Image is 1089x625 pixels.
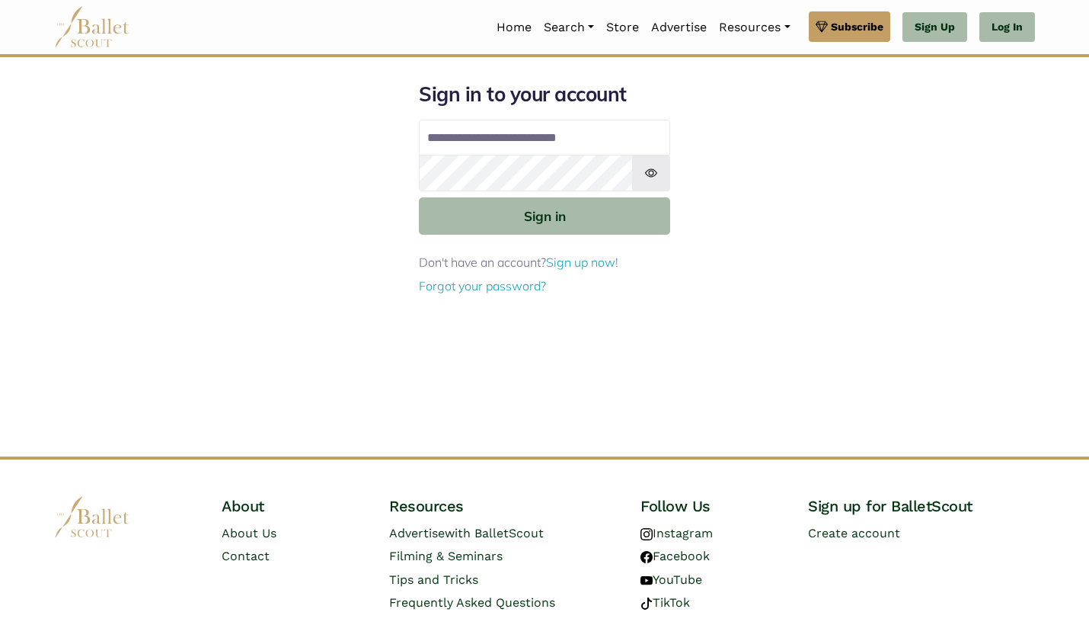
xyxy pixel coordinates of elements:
img: logo [54,496,130,538]
a: About Us [222,526,276,540]
h4: Sign up for BalletScout [808,496,1035,516]
p: Don't have an account? [419,253,670,273]
h1: Sign in to your account [419,82,670,107]
h4: About [222,496,365,516]
img: youtube logo [640,575,653,587]
a: Sign Up [902,12,967,43]
span: with BalletScout [445,526,544,540]
img: gem.svg [816,18,828,35]
img: tiktok logo [640,598,653,610]
a: Home [490,11,538,43]
a: Advertise [645,11,713,43]
h4: Follow Us [640,496,784,516]
a: Forgot your password? [419,278,546,293]
a: Instagram [640,526,713,540]
a: Resources [713,11,796,43]
a: Contact [222,549,270,563]
h4: Resources [389,496,616,516]
a: Log In [979,12,1035,43]
a: Create account [808,526,900,540]
button: Sign in [419,197,670,235]
a: Advertisewith BalletScout [389,526,544,540]
a: Subscribe [809,11,890,42]
a: Filming & Seminars [389,549,503,563]
img: facebook logo [640,551,653,563]
a: Store [600,11,645,43]
a: Sign up now! [546,255,618,270]
a: Tips and Tricks [389,572,478,587]
span: Subscribe [831,18,883,35]
a: Facebook [640,549,710,563]
a: Frequently Asked Questions [389,595,555,610]
a: TikTok [640,595,690,610]
img: instagram logo [640,528,653,540]
a: YouTube [640,572,702,587]
a: Search [538,11,600,43]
